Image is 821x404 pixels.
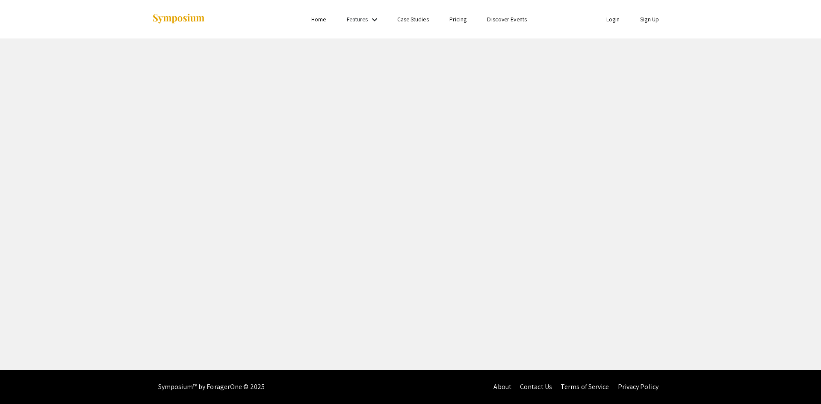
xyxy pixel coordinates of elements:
a: Features [347,15,368,23]
a: Case Studies [397,15,429,23]
a: Discover Events [487,15,527,23]
a: Terms of Service [561,382,609,391]
mat-icon: Expand Features list [369,15,380,25]
a: Login [606,15,620,23]
a: About [493,382,511,391]
a: Contact Us [520,382,552,391]
img: Symposium by ForagerOne [152,13,205,25]
a: Sign Up [640,15,659,23]
a: Privacy Policy [618,382,659,391]
a: Home [311,15,326,23]
div: Symposium™ by ForagerOne © 2025 [158,370,265,404]
a: Pricing [449,15,467,23]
